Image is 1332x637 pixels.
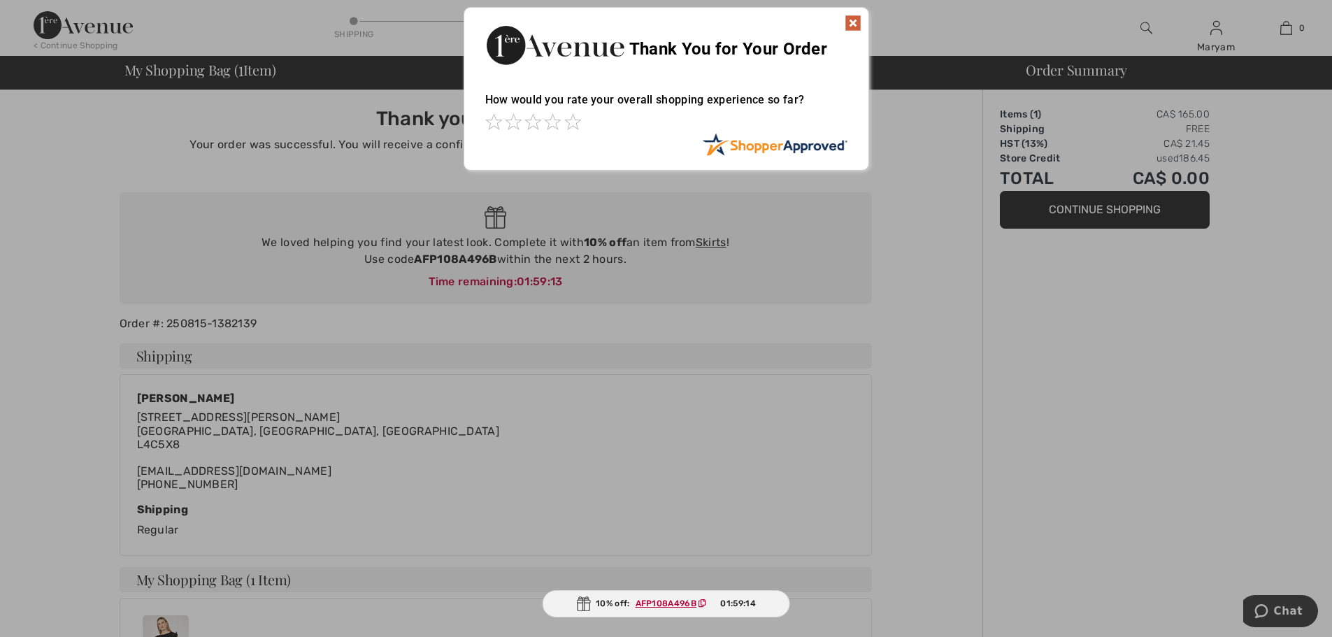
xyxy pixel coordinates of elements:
[636,599,696,608] ins: AFP108A496B
[576,596,590,611] img: Gift.svg
[629,39,827,59] span: Thank You for Your Order
[31,10,59,22] span: Chat
[485,22,625,69] img: Thank You for Your Order
[542,590,790,617] div: 10% off:
[720,597,755,610] span: 01:59:14
[485,79,847,133] div: How would you rate your overall shopping experience so far?
[845,15,861,31] img: x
